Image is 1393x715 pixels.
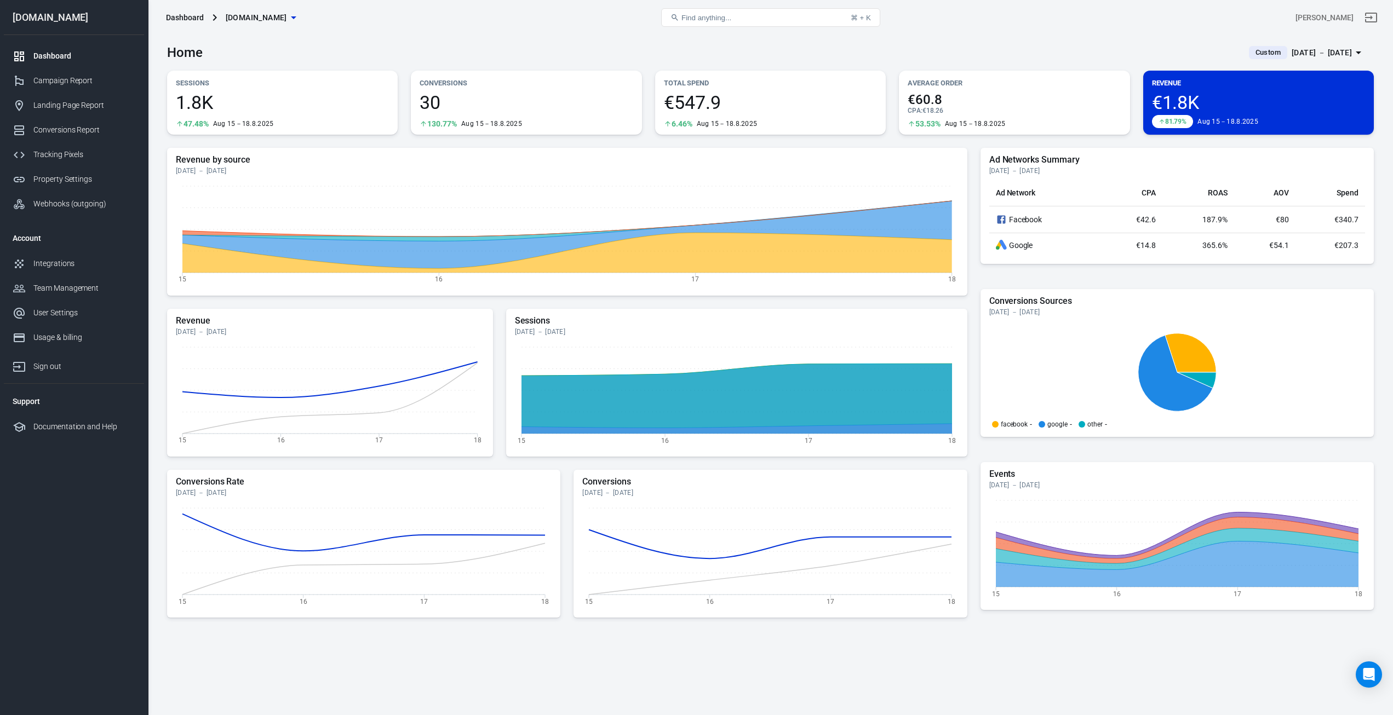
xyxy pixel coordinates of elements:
tspan: 15 [585,597,593,605]
tspan: 18 [948,275,956,283]
tspan: 15 [992,590,1000,597]
tspan: 18 [1355,590,1362,597]
tspan: 18 [948,597,955,605]
div: Aug 15－18.8.2025 [461,119,522,128]
tspan: 17 [691,275,699,283]
tspan: 17 [1234,590,1241,597]
h5: Revenue [176,315,484,326]
tspan: 15 [179,436,186,444]
div: Documentation and Help [33,421,135,433]
a: Team Management [4,276,144,301]
span: drive-fast.de [226,11,287,25]
div: Dashboard [33,50,135,62]
tspan: 18 [474,436,481,444]
tspan: 17 [827,597,835,605]
a: Dashboard [4,44,144,68]
tspan: 15 [179,597,186,605]
tspan: 15 [518,436,525,444]
div: [DATE] － [DATE] [989,308,1365,316]
div: Landing Page Report [33,100,135,111]
span: 365.6% [1202,241,1228,250]
div: Aug 15－18.8.2025 [945,119,1006,128]
div: Aug 15－18.8.2025 [697,119,758,128]
div: ⌘ + K [851,14,871,22]
a: Webhooks (outgoing) [4,192,144,216]
h5: Sessions [515,315,959,326]
span: €54.1 [1269,241,1289,250]
tspan: 17 [420,597,428,605]
p: Revenue [1152,77,1365,89]
p: Total Spend [664,77,877,89]
div: Team Management [33,282,135,294]
h5: Events [989,469,1365,480]
div: Google [996,240,1094,251]
th: Ad Network [989,180,1101,206]
div: [DATE] － [DATE] [989,481,1365,489]
li: Support [4,388,144,414]
div: Google Ads [996,240,1007,251]
div: Open Intercom Messenger [1356,661,1382,688]
span: 30 [420,93,633,112]
div: [DATE] － [DATE] [582,488,958,497]
div: [DOMAIN_NAME] [4,13,144,22]
span: 47.48% [184,120,209,128]
tspan: 16 [1113,590,1120,597]
tspan: 17 [805,436,812,444]
span: €1.8K [1152,93,1365,112]
h5: Revenue by source [176,154,959,165]
div: Sign out [33,361,135,372]
button: [DOMAIN_NAME] [221,8,300,28]
div: Campaign Report [33,75,135,87]
div: Webhooks (outgoing) [33,198,135,210]
span: 53.53% [915,120,941,128]
span: - [1070,421,1072,428]
div: [DATE] － [DATE] [176,488,552,497]
h5: Conversions Rate [176,476,552,487]
tspan: 16 [435,275,443,283]
button: Custom[DATE] － [DATE] [1240,44,1374,62]
tspan: 15 [179,275,186,283]
a: Landing Page Report [4,93,144,118]
div: [DATE] － [DATE] [1292,46,1352,60]
span: - [1030,421,1032,428]
p: Sessions [176,77,389,89]
tspan: 17 [375,436,383,444]
h5: Conversions Sources [989,296,1365,307]
li: Account [4,225,144,251]
p: Conversions [420,77,633,89]
p: google [1047,421,1068,428]
div: Facebook [996,213,1094,226]
span: Find anything... [681,14,731,22]
span: €42.6 [1136,215,1156,224]
span: 187.9% [1202,215,1228,224]
div: [DATE] － [DATE] [989,166,1365,175]
th: CPA [1101,180,1162,206]
a: User Settings [4,301,144,325]
a: Conversions Report [4,118,144,142]
a: Sign out [4,350,144,379]
th: ROAS [1162,180,1234,206]
p: facebook [1001,421,1028,428]
h3: Home [167,45,203,60]
div: Aug 15－18.8.2025 [1197,117,1258,126]
div: Aug 15－18.8.2025 [213,119,274,128]
div: [DATE] － [DATE] [515,327,959,336]
a: Property Settings [4,167,144,192]
div: Usage & billing [33,332,135,343]
th: AOV [1234,180,1295,206]
span: 130.77% [427,120,457,128]
div: Account id: ihJQPUot [1295,12,1354,24]
tspan: 16 [277,436,285,444]
div: [DATE] － [DATE] [176,327,484,336]
a: Integrations [4,251,144,276]
a: Sign out [1358,4,1384,31]
div: Property Settings [33,174,135,185]
span: 6.46% [672,120,692,128]
a: Campaign Report [4,68,144,93]
span: €60.8 [908,93,1121,106]
span: €80 [1276,215,1289,224]
tspan: 16 [300,597,307,605]
div: Dashboard [166,12,204,23]
h5: Conversions [582,476,958,487]
span: €547.9 [664,93,877,112]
